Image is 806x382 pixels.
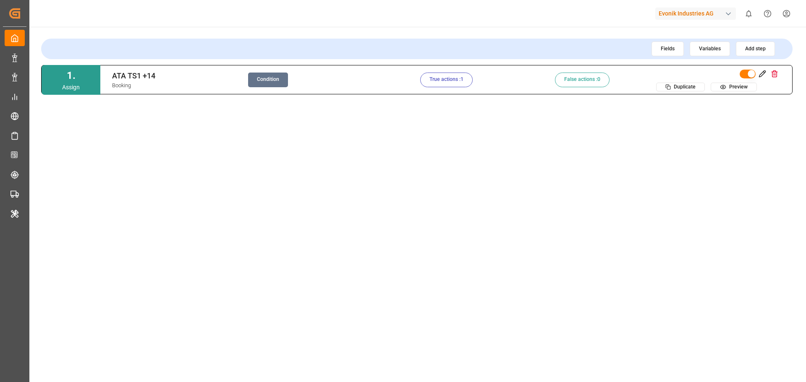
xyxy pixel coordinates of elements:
[420,73,473,87] button: True actions :1
[711,83,757,91] button: Preview
[739,4,758,23] button: show 0 new notifications
[555,73,610,87] button: False actions :0
[520,73,644,87] button: False actions :0
[67,68,76,83] div: 1 .
[112,70,230,81] div: ATA TS1 +14
[736,42,775,56] button: Add step
[248,73,288,87] button: Condition
[41,65,793,94] div: 1.AssignATA TS1 +14BookingConditionTrue actions :1False actions :0DuplicatePreview
[656,83,705,91] button: Duplicate
[758,4,777,23] button: Help Center
[652,42,684,56] button: Fields
[655,5,739,21] button: Evonik Industries AG
[62,83,80,92] div: Assign
[384,73,508,87] button: True actions :1
[690,42,730,56] button: Variables
[655,8,736,20] div: Evonik Industries AG
[112,81,236,90] div: Booking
